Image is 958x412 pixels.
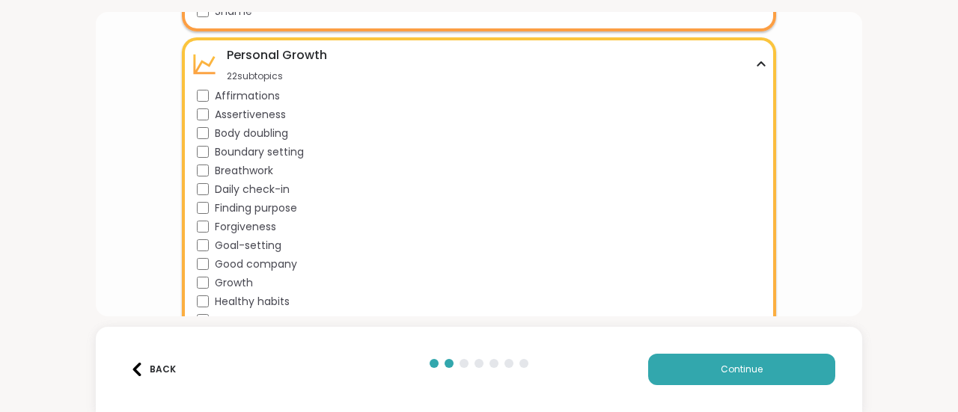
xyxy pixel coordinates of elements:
[648,354,835,385] button: Continue
[130,363,176,376] div: Back
[215,238,281,253] span: Goal-setting
[215,313,278,328] span: Inner peace
[215,144,304,160] span: Boundary setting
[123,354,183,385] button: Back
[215,126,288,141] span: Body doubling
[215,4,252,19] span: Shame
[215,182,290,197] span: Daily check-in
[721,363,763,376] span: Continue
[215,200,297,216] span: Finding purpose
[215,275,253,291] span: Growth
[227,46,327,64] div: Personal Growth
[215,107,286,123] span: Assertiveness
[215,219,276,235] span: Forgiveness
[227,70,327,82] div: 22 subtopics
[215,294,290,310] span: Healthy habits
[215,88,280,104] span: Affirmations
[215,163,273,179] span: Breathwork
[215,256,297,272] span: Good company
